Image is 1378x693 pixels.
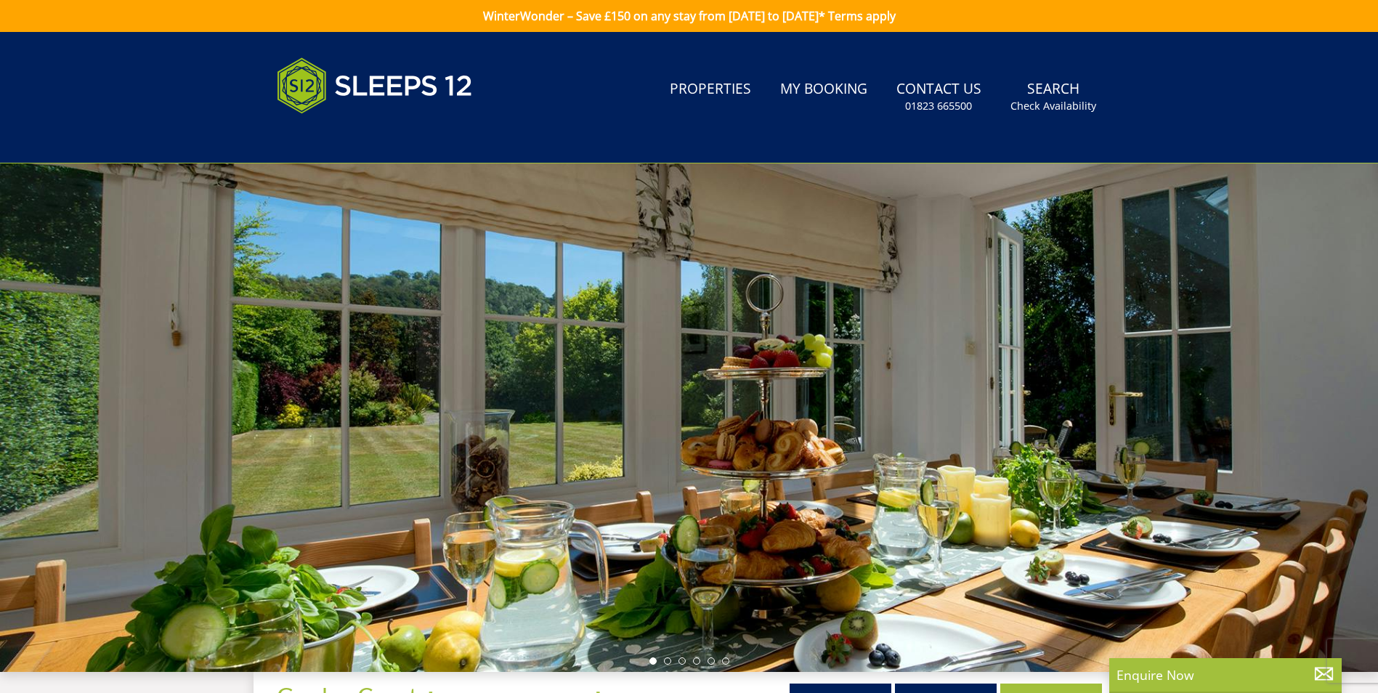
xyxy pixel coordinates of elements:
[891,73,987,121] a: Contact Us01823 665500
[1005,73,1102,121] a: SearchCheck Availability
[269,131,422,143] iframe: Customer reviews powered by Trustpilot
[1010,99,1096,113] small: Check Availability
[774,73,873,106] a: My Booking
[905,99,972,113] small: 01823 665500
[277,49,473,122] img: Sleeps 12
[1116,665,1334,684] p: Enquire Now
[664,73,757,106] a: Properties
